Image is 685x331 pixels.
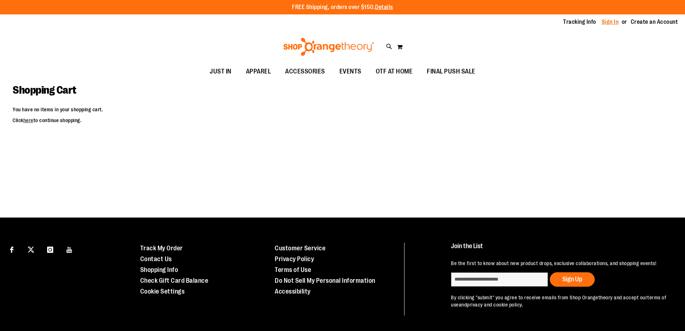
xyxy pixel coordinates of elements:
p: You have no items in your shopping cart. [13,106,672,113]
a: Contact Us [140,255,172,263]
a: Privacy Policy [275,255,314,263]
input: enter email [451,272,548,287]
a: privacy and cookie policy. [467,302,523,308]
a: Do Not Sell My Personal Information [275,277,375,284]
a: Details [375,4,393,10]
a: Tracking Info [563,18,596,26]
a: Track My Order [140,245,183,252]
h4: Join the List [451,243,668,256]
span: ACCESSORIES [285,63,325,80]
span: Sign Up [562,276,582,283]
a: Visit our Instagram page [44,243,56,255]
a: Sign In [602,18,619,26]
a: Customer Service [275,245,325,252]
a: FINAL PUSH SALE [420,63,483,80]
p: Be the first to know about new product drops, exclusive collaborations, and shopping events! [451,260,668,267]
a: EVENTS [332,63,369,80]
span: FINAL PUSH SALE [427,63,475,80]
a: ACCESSORIES [278,63,332,80]
button: Sign Up [550,272,595,287]
p: Click to continue shopping. [13,117,672,124]
span: OTF AT HOME [376,63,413,80]
span: Shopping Cart [13,84,76,96]
span: JUST IN [210,63,232,80]
span: EVENTS [339,63,361,80]
a: Visit our Facebook page [5,243,18,255]
a: Shopping Info [140,266,178,273]
p: FREE Shipping, orders over $150. [292,3,393,12]
a: Visit our X page [25,243,37,255]
a: terms of use [451,295,666,308]
a: Accessibility [275,288,311,295]
a: JUST IN [202,63,239,80]
p: By clicking "submit" you agree to receive emails from Shop Orangetheory and accept our and [451,294,668,308]
img: Shop Orangetheory [282,38,375,56]
a: Visit our Youtube page [63,243,76,255]
span: APPAREL [246,63,271,80]
a: Create an Account [631,18,678,26]
a: Check Gift Card Balance [140,277,209,284]
a: Terms of Use [275,266,311,273]
a: Cookie Settings [140,288,185,295]
img: Twitter [28,246,34,253]
a: here [23,117,33,123]
a: APPAREL [239,63,278,80]
a: OTF AT HOME [369,63,420,80]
